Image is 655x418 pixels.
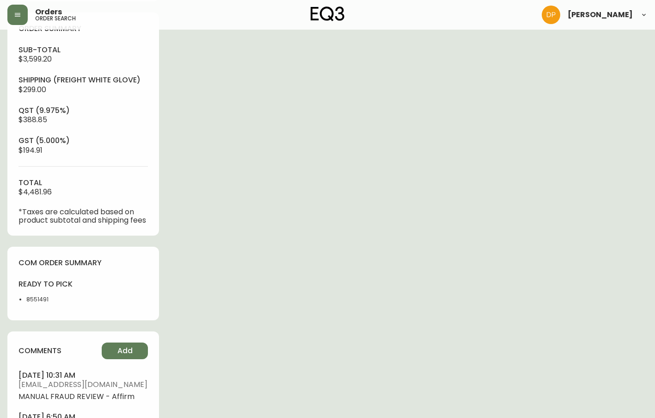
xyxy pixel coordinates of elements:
[18,187,52,197] span: $4,481.96
[26,295,78,304] li: 8551491
[18,178,148,188] h4: total
[568,11,633,19] span: [PERSON_NAME]
[102,343,148,359] button: Add
[35,16,76,21] h5: order search
[18,84,46,95] span: $299.00
[18,208,148,225] p: *Taxes are calculated based on product subtotal and shipping fees
[18,54,52,64] span: $3,599.20
[18,279,78,289] h4: ready to pick
[18,346,61,356] h4: comments
[18,370,148,381] h4: [DATE] 10:31 am
[18,106,148,116] h4: qst (9.975%)
[18,114,47,125] span: $388.85
[542,6,560,24] img: b0154ba12ae69382d64d2f3159806b19
[35,8,62,16] span: Orders
[117,346,133,356] span: Add
[18,75,148,85] h4: Shipping ( Freight White Glove )
[18,45,148,55] h4: sub-total
[18,393,148,401] span: MANUAL FRAUD REVIEW - Affirm
[18,381,148,389] span: [EMAIL_ADDRESS][DOMAIN_NAME]
[18,145,43,156] span: $194.91
[311,6,345,21] img: logo
[18,136,148,146] h4: gst (5.000%)
[18,258,148,268] h4: com order summary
